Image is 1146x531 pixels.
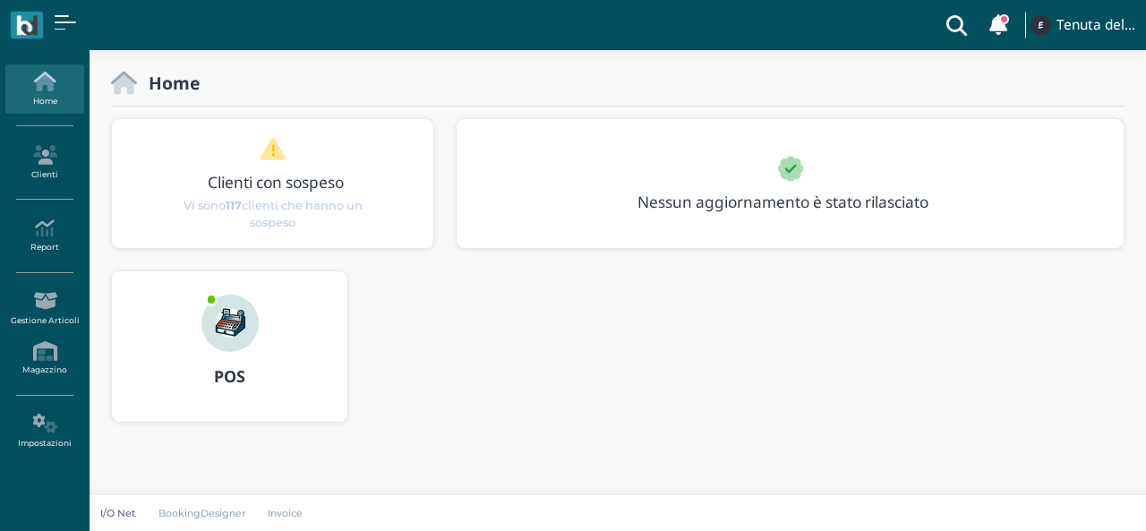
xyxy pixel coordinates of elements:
[5,284,83,333] a: Gestione Articoli
[1056,18,1135,33] h4: Tenuta del Barco
[150,174,403,191] h3: Clienti con sospeso
[1028,4,1135,47] a: ... Tenuta del Barco
[214,365,245,387] b: POS
[5,334,83,383] a: Magazzino
[1031,15,1050,35] img: ...
[5,138,83,187] a: Clienti
[201,295,259,352] img: ...
[5,64,83,114] a: Home
[111,270,348,444] a: ... POS
[137,73,200,92] h2: Home
[146,137,399,231] a: Clienti con sospeso Vi sono117clienti che hanno un sospeso
[1019,475,1131,516] iframe: Help widget launcher
[226,198,242,211] b: 117
[457,119,1125,248] div: 1 / 1
[112,119,434,248] div: 1 / 1
[16,15,37,36] img: logo
[5,211,83,261] a: Report
[178,196,368,230] span: Vi sono clienti che hanno un sospeso
[627,193,961,210] h3: Nessun aggiornamento è stato rilasciato
[5,407,83,456] a: Impostazioni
